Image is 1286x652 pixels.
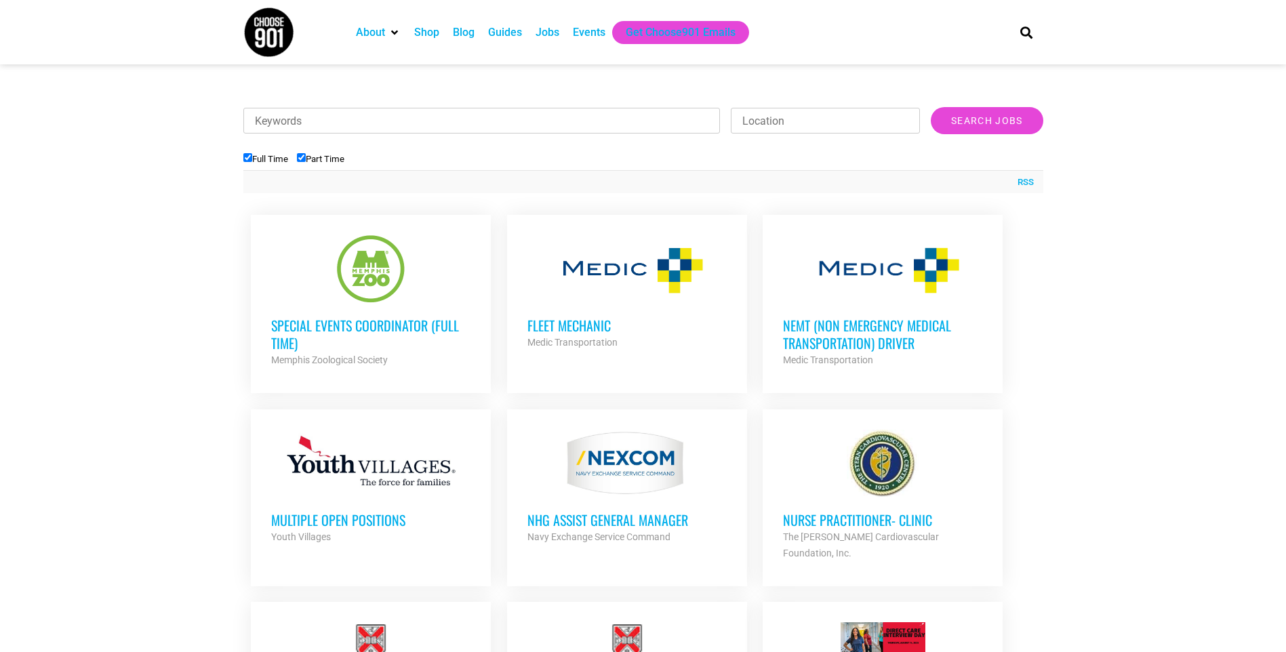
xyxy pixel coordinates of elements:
[349,21,407,44] div: About
[1015,21,1037,43] div: Search
[1011,176,1034,189] a: RSS
[507,215,747,371] a: Fleet Mechanic Medic Transportation
[763,215,1003,388] a: NEMT (Non Emergency Medical Transportation) Driver Medic Transportation
[527,511,727,529] h3: NHG ASSIST GENERAL MANAGER
[931,107,1043,134] input: Search Jobs
[573,24,605,41] a: Events
[414,24,439,41] a: Shop
[527,531,670,542] strong: Navy Exchange Service Command
[243,154,288,164] label: Full Time
[527,317,727,334] h3: Fleet Mechanic
[271,354,388,365] strong: Memphis Zoological Society
[731,108,920,134] input: Location
[243,108,721,134] input: Keywords
[507,409,747,565] a: NHG ASSIST GENERAL MANAGER Navy Exchange Service Command
[626,24,736,41] a: Get Choose901 Emails
[271,531,331,542] strong: Youth Villages
[783,531,939,558] strong: The [PERSON_NAME] Cardiovascular Foundation, Inc.
[527,337,618,348] strong: Medic Transportation
[251,215,491,388] a: Special Events Coordinator (Full Time) Memphis Zoological Society
[271,317,470,352] h3: Special Events Coordinator (Full Time)
[783,317,982,352] h3: NEMT (Non Emergency Medical Transportation) Driver
[251,409,491,565] a: Multiple Open Positions Youth Villages
[488,24,522,41] a: Guides
[356,24,385,41] a: About
[297,153,306,162] input: Part Time
[783,354,873,365] strong: Medic Transportation
[297,154,344,164] label: Part Time
[453,24,475,41] a: Blog
[783,511,982,529] h3: Nurse Practitioner- Clinic
[243,153,252,162] input: Full Time
[536,24,559,41] a: Jobs
[271,511,470,529] h3: Multiple Open Positions
[763,409,1003,582] a: Nurse Practitioner- Clinic The [PERSON_NAME] Cardiovascular Foundation, Inc.
[349,21,997,44] nav: Main nav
